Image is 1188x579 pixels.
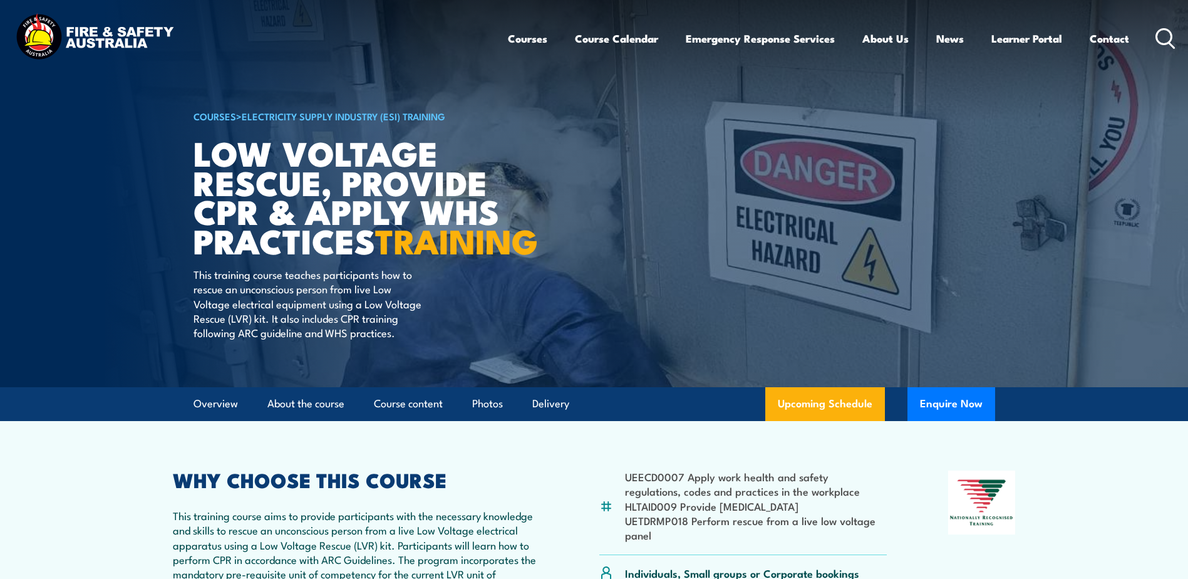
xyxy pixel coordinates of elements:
h1: Low Voltage Rescue, Provide CPR & Apply WHS Practices [194,138,503,255]
h6: > [194,108,503,123]
a: News [936,22,964,55]
img: Nationally Recognised Training logo. [948,471,1016,535]
strong: TRAINING [375,214,538,266]
li: UETDRMP018 Perform rescue from a live low voltage panel [625,513,887,543]
h2: WHY CHOOSE THIS COURSE [173,471,539,488]
a: Photos [472,387,503,420]
a: Learner Portal [991,22,1062,55]
a: Course Calendar [575,22,658,55]
a: Overview [194,387,238,420]
a: Emergency Response Services [686,22,835,55]
a: Upcoming Schedule [765,387,885,421]
a: Electricity Supply Industry (ESI) Training [242,109,445,123]
a: About Us [862,22,909,55]
a: COURSES [194,109,236,123]
li: HLTAID009 Provide [MEDICAL_DATA] [625,499,887,513]
a: Course content [374,387,443,420]
a: About the course [267,387,344,420]
button: Enquire Now [907,387,995,421]
a: Courses [508,22,547,55]
a: Contact [1090,22,1129,55]
p: This training course teaches participants how to rescue an unconscious person from live Low Volta... [194,267,422,340]
li: UEECD0007 Apply work health and safety regulations, codes and practices in the workplace [625,469,887,499]
a: Delivery [532,387,569,420]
